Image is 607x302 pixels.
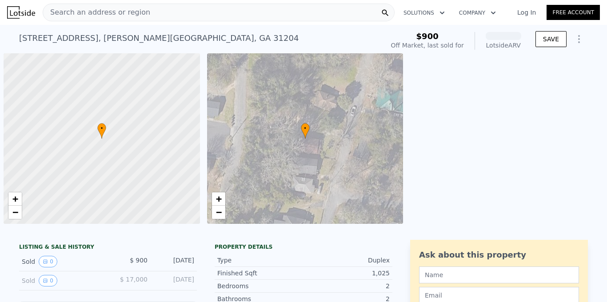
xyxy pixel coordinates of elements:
[507,8,547,17] a: Log In
[212,192,225,206] a: Zoom in
[39,275,57,286] button: View historical data
[97,123,106,139] div: •
[12,193,18,204] span: +
[155,275,194,286] div: [DATE]
[22,256,101,267] div: Sold
[8,206,22,219] a: Zoom out
[452,5,503,21] button: Company
[303,282,390,290] div: 2
[130,257,148,264] span: $ 900
[391,41,464,50] div: Off Market, last sold for
[419,266,579,283] input: Name
[419,249,579,261] div: Ask about this property
[12,207,18,218] span: −
[416,32,439,41] span: $900
[216,193,221,204] span: +
[155,256,194,267] div: [DATE]
[535,31,567,47] button: SAVE
[97,124,106,132] span: •
[486,41,521,50] div: Lotside ARV
[212,206,225,219] a: Zoom out
[8,192,22,206] a: Zoom in
[43,7,150,18] span: Search an address or region
[215,243,392,250] div: Property details
[301,124,310,132] span: •
[217,282,303,290] div: Bedrooms
[570,30,588,48] button: Show Options
[7,6,35,19] img: Lotside
[303,256,390,265] div: Duplex
[216,207,221,218] span: −
[22,275,101,286] div: Sold
[19,32,299,44] div: [STREET_ADDRESS] , [PERSON_NAME][GEOGRAPHIC_DATA] , GA 31204
[547,5,600,20] a: Free Account
[217,269,303,278] div: Finished Sqft
[120,276,148,283] span: $ 17,000
[19,243,197,252] div: LISTING & SALE HISTORY
[217,256,303,265] div: Type
[39,256,57,267] button: View historical data
[301,123,310,139] div: •
[303,269,390,278] div: 1,025
[396,5,452,21] button: Solutions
